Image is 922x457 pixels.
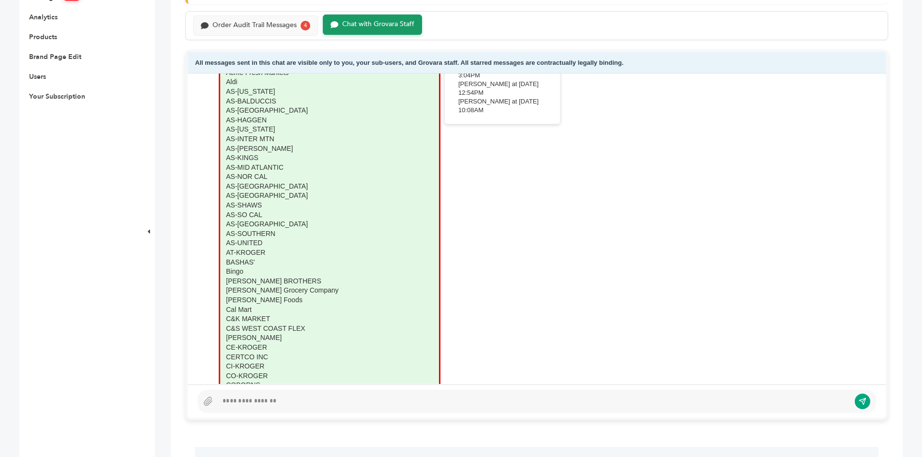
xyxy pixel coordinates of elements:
[29,32,57,42] a: Products
[29,72,46,81] a: Users
[342,20,414,29] div: Chat with Grovara Staff
[212,21,297,29] div: Order Audit Trail Messages
[458,80,555,97] div: [PERSON_NAME] at [DATE] 12:54PM
[29,13,58,22] a: Analytics
[301,21,310,30] div: 4
[29,92,85,101] a: Your Subscription
[29,52,81,61] a: Brand Page Edit
[188,52,886,74] div: All messages sent in this chat are visible only to you, your sub-users, and Grovara staff. All st...
[458,97,555,115] div: [PERSON_NAME] at [DATE] 10:08AM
